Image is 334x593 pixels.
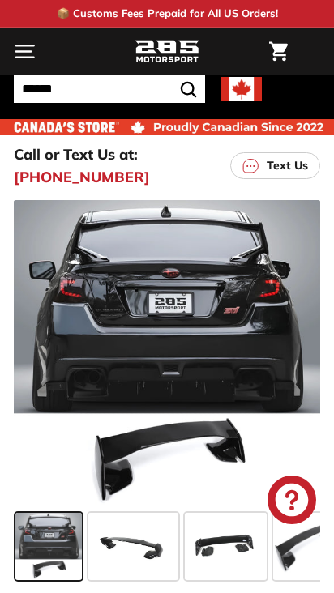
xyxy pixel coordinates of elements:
[57,6,278,22] p: 📦 Customs Fees Prepaid for All US Orders!
[267,157,308,174] p: Text Us
[261,28,296,75] a: Cart
[14,166,150,188] a: [PHONE_NUMBER]
[230,152,320,179] a: Text Us
[135,38,199,66] img: Logo_285_Motorsport_areodynamics_components
[263,476,321,528] inbox-online-store-chat: Shopify online store chat
[14,75,205,103] input: Search
[14,143,138,165] p: Call or Text Us at:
